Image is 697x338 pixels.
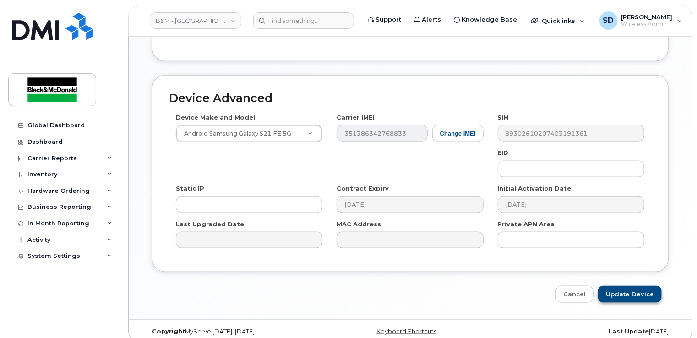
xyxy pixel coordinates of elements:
span: Alerts [422,15,441,24]
label: EID [498,148,509,157]
a: Cancel [555,286,594,303]
label: Last Upgraded Date [176,220,244,229]
div: Quicklinks [524,11,591,30]
span: Knowledge Base [462,15,517,24]
div: MyServe [DATE]–[DATE] [145,328,322,335]
a: Keyboard Shortcuts [377,328,437,335]
label: MAC Address [337,220,381,229]
a: Android Samsung Galaxy S21 FE 5G [176,125,322,142]
a: Support [361,11,408,29]
span: SD [603,15,614,26]
h2: Device Advanced [169,92,652,105]
strong: Copyright [152,328,185,335]
a: B&M - Quebec [150,12,241,29]
label: Private APN Area [498,220,555,229]
label: Contract Expiry [337,184,389,193]
label: Carrier IMEI [337,113,375,122]
div: [DATE] [499,328,675,335]
span: Android Samsung Galaxy S21 FE 5G [179,130,291,138]
div: Sophie Dauth [593,11,689,30]
label: Device Make and Model [176,113,255,122]
label: SIM [498,113,509,122]
span: [PERSON_NAME] [621,13,673,21]
button: Change IMEI [432,125,484,142]
span: Quicklinks [542,17,575,24]
label: Static IP [176,184,204,193]
label: Initial Activation Date [498,184,572,193]
input: Update Device [598,286,662,303]
span: Support [376,15,401,24]
strong: Last Update [609,328,649,335]
a: Alerts [408,11,447,29]
a: Knowledge Base [447,11,523,29]
input: Find something... [253,12,354,29]
span: Wireless Admin [621,21,673,28]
